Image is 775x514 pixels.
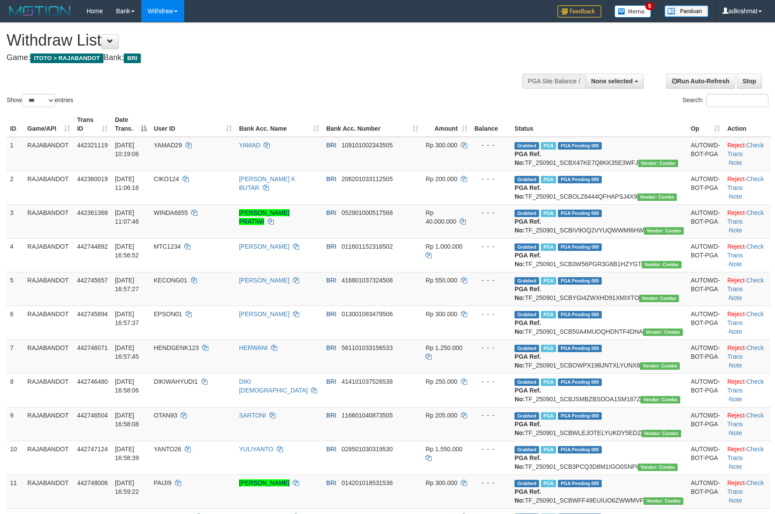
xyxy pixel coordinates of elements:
a: Note [729,193,742,200]
td: RAJABANDOT [24,137,73,171]
span: 442361368 [77,209,108,216]
a: Note [729,497,742,504]
td: · · [724,339,771,373]
span: Rp 550.000 [425,277,457,284]
span: None selected [591,78,633,85]
td: RAJABANDOT [24,339,73,373]
td: RAJABANDOT [24,475,73,508]
span: YANTO26 [154,446,182,453]
span: [DATE] 16:57:37 [115,311,139,326]
td: AUTOWD-BOT-PGA [687,238,724,272]
td: RAJABANDOT [24,407,73,441]
span: PGA Pending [558,210,602,217]
td: 9 [7,407,24,441]
td: · · [724,475,771,508]
td: 2 [7,171,24,204]
label: Show entries [7,94,73,107]
span: 442745657 [77,277,108,284]
img: panduan.png [664,5,708,17]
span: Copy 052901000517568 to clipboard [342,209,393,216]
td: 10 [7,441,24,475]
b: PGA Ref. No: [514,319,541,335]
span: HENDGENK123 [154,344,199,351]
th: Balance [471,112,511,137]
span: BRI [326,446,336,453]
th: Amount: activate to sort column ascending [422,112,471,137]
span: PGA Pending [558,378,602,386]
span: MTC1234 [154,243,181,250]
a: Reject [727,412,745,419]
span: [DATE] 16:58:06 [115,378,139,394]
a: DIKI [DEMOGRAPHIC_DATA] [239,378,308,394]
span: BRI [326,344,336,351]
span: Grabbed [514,480,539,487]
td: AUTOWD-BOT-PGA [687,306,724,339]
a: Check Trans [727,446,764,461]
span: Grabbed [514,210,539,217]
span: CIKO124 [154,175,179,182]
th: ID [7,112,24,137]
span: [DATE] 16:56:52 [115,243,139,259]
a: Reject [727,277,745,284]
span: Marked by adkhimawan [541,210,556,217]
a: [PERSON_NAME] [239,243,289,250]
span: [DATE] 16:58:39 [115,446,139,461]
span: [DATE] 16:57:27 [115,277,139,293]
span: BRI [326,243,336,250]
td: 4 [7,238,24,272]
td: · · [724,306,771,339]
a: Note [729,396,742,403]
th: Trans ID: activate to sort column ascending [74,112,111,137]
span: Rp 205.000 [425,412,457,419]
a: Note [729,429,742,436]
span: Grabbed [514,243,539,251]
span: [DATE] 16:57:45 [115,344,139,360]
img: Feedback.jpg [557,5,601,18]
span: Copy 561101033156533 to clipboard [342,344,393,351]
span: PGA Pending [558,345,602,352]
td: 8 [7,373,24,407]
span: PGA Pending [558,412,602,420]
b: PGA Ref. No: [514,454,541,470]
span: Rp 40.000.000 [425,209,456,225]
span: Grabbed [514,176,539,183]
span: BRI [326,209,336,216]
span: OTAN93 [154,412,177,419]
td: AUTOWD-BOT-PGA [687,339,724,373]
td: RAJABANDOT [24,373,73,407]
img: MOTION_logo.png [7,4,73,18]
td: 11 [7,475,24,508]
span: Vendor URL: https://secure11.1velocity.biz [643,328,683,336]
td: RAJABANDOT [24,441,73,475]
span: Copy 206201033112505 to clipboard [342,175,393,182]
b: PGA Ref. No: [514,421,541,436]
span: BRI [326,277,336,284]
th: Action [724,112,771,137]
span: Rp 300.000 [425,479,457,486]
td: TF_250901_SCBIV9OQ2VYUQWWMI6HW [511,204,687,238]
b: PGA Ref. No: [514,218,541,234]
div: - - - [475,310,508,318]
a: Note [729,463,742,470]
label: Search: [682,94,768,107]
span: PGA Pending [558,277,602,285]
a: [PERSON_NAME] [239,479,289,486]
span: EPSON01 [154,311,182,318]
a: Run Auto-Refresh [666,74,735,89]
a: Check Trans [727,209,764,225]
span: WINDA6655 [154,209,188,216]
td: · · [724,137,771,171]
span: 442748006 [77,479,108,486]
span: Marked by adkmelisa [541,446,556,453]
b: PGA Ref. No: [514,286,541,301]
a: Check Trans [727,479,764,495]
a: Reject [727,479,745,486]
span: [DATE] 11:06:16 [115,175,139,191]
span: 442744892 [77,243,108,250]
span: PGA Pending [558,142,602,150]
span: Marked by adkmelisa [541,176,556,183]
td: AUTOWD-BOT-PGA [687,407,724,441]
td: TF_250901_SCBWFF49EUIUO6ZWWMVF [511,475,687,508]
span: BRI [326,378,336,385]
span: Copy 028501030319530 to clipboard [342,446,393,453]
